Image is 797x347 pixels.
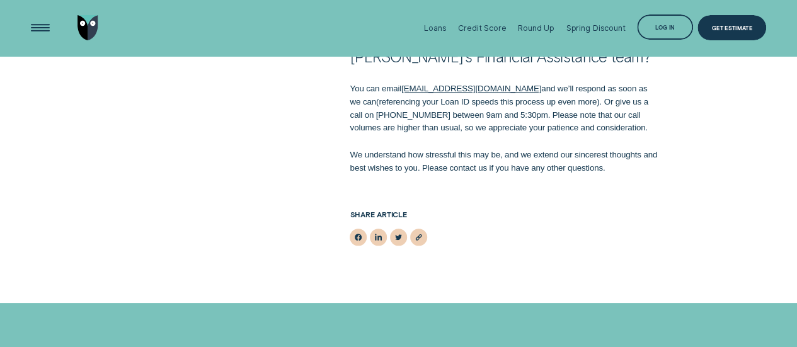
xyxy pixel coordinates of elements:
div: Spring Discount [566,23,625,33]
img: Wisr [77,15,98,40]
span: ) [597,97,599,106]
div: Loans [424,23,446,33]
button: Copy URL: null [410,229,427,246]
span: ( [376,97,379,106]
button: Log in [637,14,693,40]
h5: Share Article [350,210,660,229]
div: Round Up [518,23,554,33]
button: Open Menu [28,15,53,40]
p: You can email and we’ll respond as soon as we can referencing your Loan ID speeds this process up... [350,82,660,135]
a: Get Estimate [697,15,766,40]
button: twitter [390,229,407,246]
button: facebook [350,229,367,246]
button: linkedin [370,229,387,246]
a: [EMAIL_ADDRESS][DOMAIN_NAME] [401,84,541,93]
p: We understand how stressful this may be, and we extend our sincerest thoughts and best wishes to ... [350,149,660,174]
div: Credit Score [458,23,507,33]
